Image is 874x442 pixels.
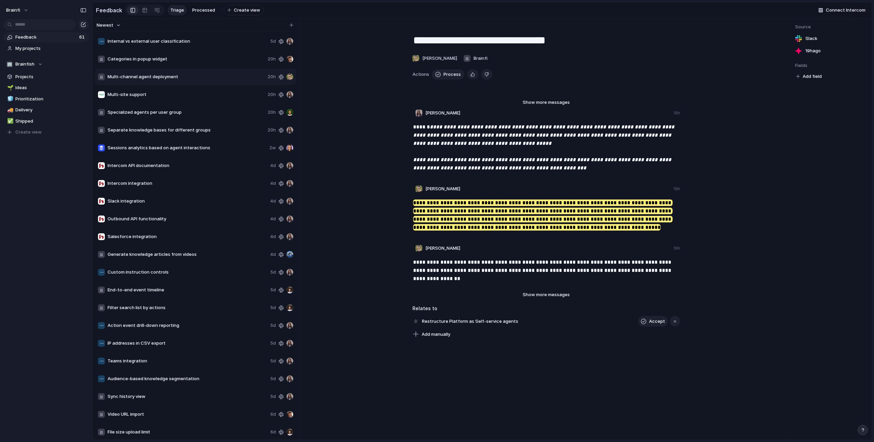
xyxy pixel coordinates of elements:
button: 🌱 [6,84,13,91]
span: Specialized agents per user group [108,109,265,116]
a: ✅Shipped [3,116,89,126]
span: Video URL import [108,411,268,418]
span: Generate knowledge articles from videos [108,251,267,258]
span: Add manually [422,331,450,338]
div: 🏢 [6,61,13,68]
span: 4d [270,216,276,222]
div: 🚚 [7,106,12,114]
span: Actions [412,71,429,78]
span: Separate knowledge bases for different groups [108,127,265,134]
span: 2w [269,144,276,151]
span: 4d [270,180,276,187]
span: End-to-end event timeline [108,287,268,293]
span: 6d [270,411,276,418]
button: 🏢Brainfish [3,59,89,69]
button: 🧊 [6,96,13,102]
button: Accept [638,316,668,327]
span: 19h ago [805,47,821,54]
span: 5d [270,287,276,293]
span: [PERSON_NAME] [425,185,460,192]
button: Show more messages [505,98,587,107]
span: Sessions analytics based on agent interactions [108,144,267,151]
button: ✅ [6,118,13,125]
div: 🌱 [7,84,12,92]
span: 20h [268,109,276,116]
button: [PERSON_NAME] [410,53,459,64]
span: Create view [234,7,260,14]
span: 5d [270,358,276,364]
span: Brainfish [15,61,34,68]
a: Projects [3,72,89,82]
button: Process [432,69,464,80]
span: Sync history view [108,393,268,400]
button: 🚚 [6,107,13,113]
span: 20h [268,91,276,98]
span: Prioritization [15,96,86,102]
div: 19h [673,186,680,192]
span: Multi-channel agent deployment [108,73,265,80]
a: Feedback61 [3,32,89,42]
button: Brainfi [462,53,489,64]
span: Show more messages [523,99,570,106]
span: Shipped [15,118,86,125]
span: Connect Intercom [826,7,865,14]
a: Processed [189,5,218,15]
button: Newest [96,21,122,30]
span: Categories in popup widget [108,56,265,63]
span: 5d [270,375,276,382]
div: 19h [673,110,680,116]
span: 61 [79,34,86,41]
span: Processed [192,7,215,14]
span: Custom instruction controls [108,269,268,276]
span: 4d [270,198,276,205]
span: Projects [15,73,86,80]
span: 5d [270,38,276,45]
span: 20h [268,56,276,63]
h2: Feedback [96,6,122,14]
a: 🧊Prioritization [3,94,89,104]
span: 20h [268,73,276,80]
a: 🚚Delivery [3,105,89,115]
span: File size upload limit [108,429,268,436]
span: Add field [803,73,822,80]
span: Create view [15,129,42,136]
button: Show more messages [505,290,587,299]
span: brainfi [6,7,20,14]
a: Slack [795,34,866,43]
span: 4d [270,233,276,240]
span: Intercom API documentation [108,162,267,169]
h3: Relates to [412,305,680,312]
span: Delivery [15,107,86,113]
span: 5d [270,393,276,400]
button: Delete [481,69,492,80]
div: 🌱Ideas [3,83,89,93]
span: Internal vs external user classification [108,38,268,45]
span: Teams integration [108,358,268,364]
span: 5d [270,269,276,276]
button: Create view [3,127,89,137]
span: Outbound API functionality [108,216,267,222]
span: Show more messages [523,291,570,298]
span: Feedback [15,34,77,41]
span: Audience-based knowledge segmentation [108,375,268,382]
span: 20h [268,127,276,134]
span: Multi-site support [108,91,265,98]
span: Process [443,71,461,78]
span: 4d [270,162,276,169]
span: Restructure Platform as Self-service agents [420,317,520,326]
div: 🧊 [7,95,12,103]
span: Fields [795,62,866,69]
span: 5d [270,322,276,329]
span: Action event drill-down reporting [108,322,268,329]
span: Slack integration [108,198,267,205]
span: Salesforce integration [108,233,267,240]
div: ✅ [7,117,12,125]
a: My projects [3,43,89,54]
span: 6d [270,429,276,436]
span: 5d [270,304,276,311]
span: [PERSON_NAME] [425,110,460,116]
button: brainfi [3,5,32,16]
